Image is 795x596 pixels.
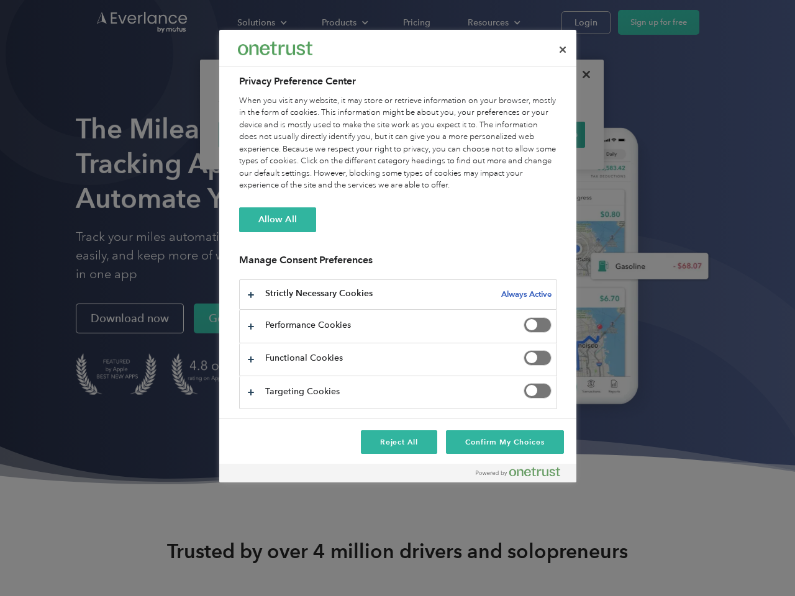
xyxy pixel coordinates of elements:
[446,430,563,454] button: Confirm My Choices
[239,74,557,89] h2: Privacy Preference Center
[239,95,557,192] div: When you visit any website, it may store or retrieve information on your browser, mostly in the f...
[238,42,312,55] img: Everlance
[238,36,312,61] div: Everlance
[239,207,316,232] button: Allow All
[239,254,557,273] h3: Manage Consent Preferences
[549,36,576,63] button: Close
[219,30,576,482] div: Privacy Preference Center
[476,467,560,477] img: Powered by OneTrust Opens in a new Tab
[361,430,438,454] button: Reject All
[476,467,570,482] a: Powered by OneTrust Opens in a new Tab
[219,30,576,482] div: Preference center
